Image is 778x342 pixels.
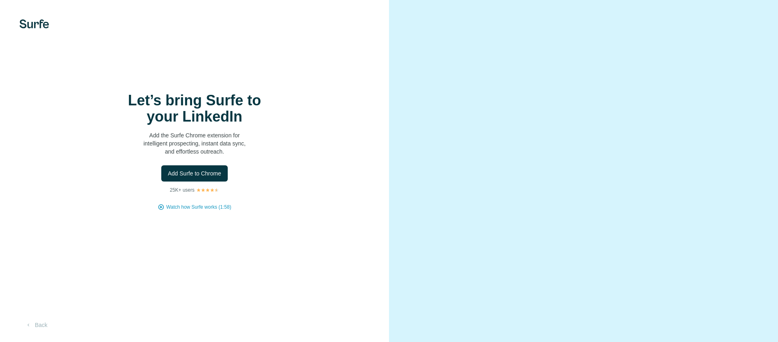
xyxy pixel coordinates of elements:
button: Back [19,318,53,332]
p: Add the Surfe Chrome extension for intelligent prospecting, instant data sync, and effortless out... [113,131,276,156]
button: Add Surfe to Chrome [161,165,228,182]
img: Rating Stars [196,188,219,192]
h1: Let’s bring Surfe to your LinkedIn [113,92,276,125]
p: 25K+ users [170,186,194,194]
button: Watch how Surfe works (1:58) [166,203,231,211]
img: Surfe's logo [19,19,49,28]
span: Add Surfe to Chrome [168,169,221,177]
